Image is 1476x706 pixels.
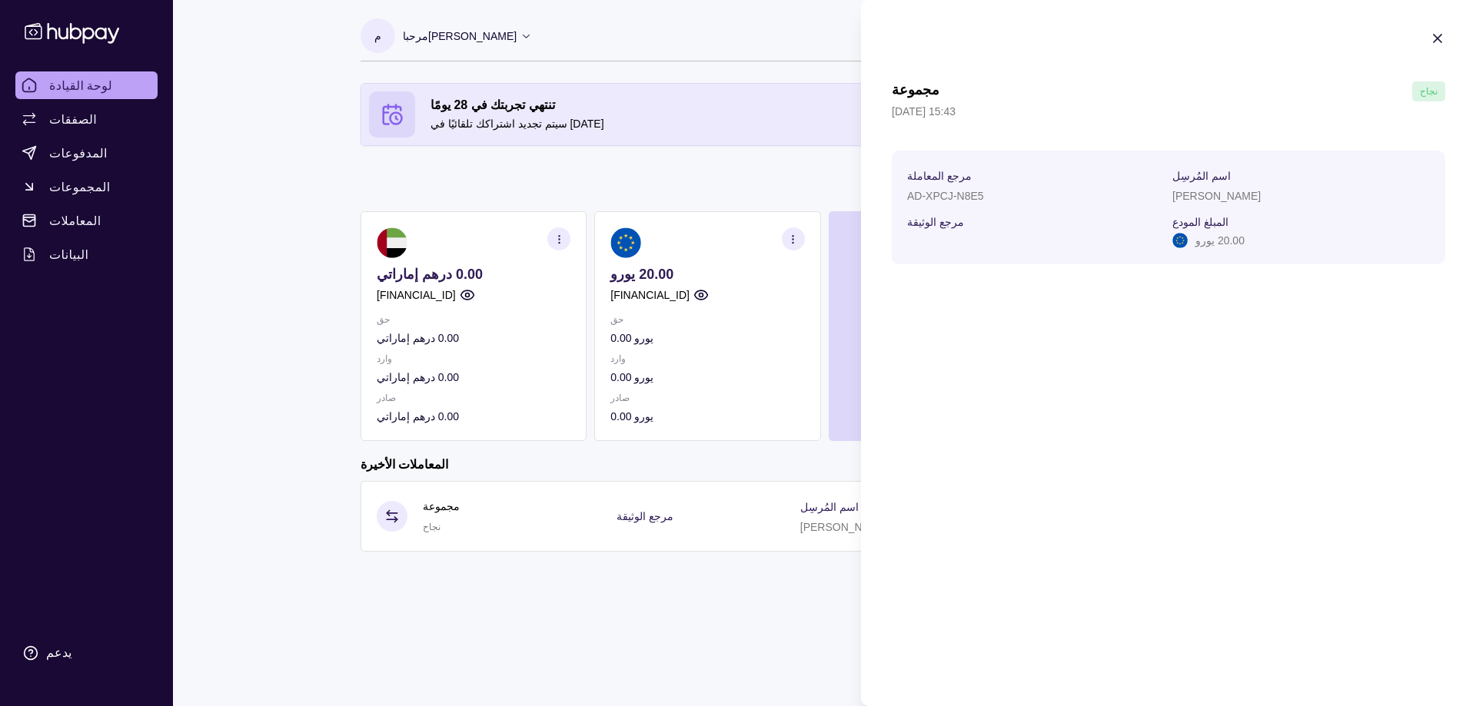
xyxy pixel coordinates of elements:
[892,82,939,98] font: مجموعة
[1172,170,1231,182] font: اسم المُرسِل
[907,170,972,182] font: مرجع المعاملة
[1420,86,1438,97] font: نجاح
[892,105,956,118] font: [DATE] 15:43
[907,216,964,228] font: مرجع الوثيقة
[1195,234,1245,247] font: 20.00 يورو
[1172,190,1261,202] font: [PERSON_NAME]
[1172,216,1228,228] font: المبلغ المودع
[1172,233,1188,248] img: الاتحاد الأوروبي
[907,190,984,202] font: AD-XPCJ-N8E5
